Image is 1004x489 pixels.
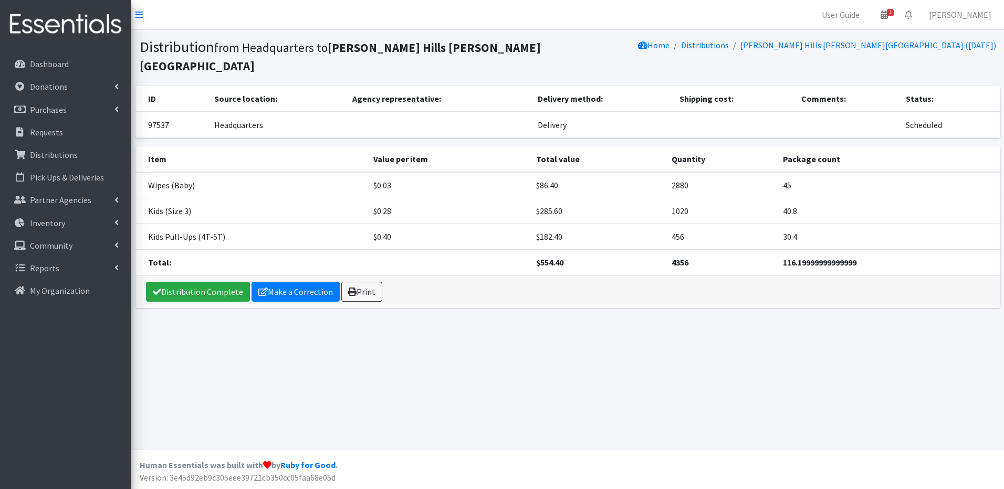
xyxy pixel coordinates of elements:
a: Inventory [4,212,127,233]
a: [PERSON_NAME] Hills [PERSON_NAME][GEOGRAPHIC_DATA] ([DATE]) [740,40,996,50]
td: 2880 [665,172,777,198]
a: Ruby for Good [280,460,336,470]
p: Reports [30,263,59,273]
a: Donations [4,76,127,97]
a: Community [4,235,127,256]
span: Version: 3e45d92eb9c305eee39721cb350cc05faa68e05d [140,472,336,483]
img: HumanEssentials [4,7,127,42]
p: Distributions [30,150,78,160]
h1: Distribution [140,38,564,74]
strong: Human Essentials was built with by . [140,460,338,470]
p: Donations [30,81,68,92]
p: Inventory [30,218,65,228]
a: Distribution Complete [146,282,250,302]
td: $0.28 [367,198,529,224]
td: 30.4 [777,224,1000,250]
b: [PERSON_NAME] Hills [PERSON_NAME][GEOGRAPHIC_DATA] [140,40,541,73]
th: Delivery method: [531,86,673,112]
th: Package count [777,146,1000,172]
a: Distributions [4,144,127,165]
a: User Guide [813,4,868,25]
a: Requests [4,122,127,143]
th: Agency representative: [346,86,531,112]
th: Source location: [208,86,346,112]
td: Kids (Size 3) [135,198,368,224]
td: 1020 [665,198,777,224]
a: Dashboard [4,54,127,75]
p: Community [30,240,72,251]
small: from Headquarters to [140,40,541,73]
td: $285.60 [530,198,665,224]
td: Delivery [531,112,673,138]
th: Comments: [795,86,900,112]
td: Headquarters [208,112,346,138]
a: My Organization [4,280,127,301]
a: [PERSON_NAME] [921,4,1000,25]
td: $86.40 [530,172,665,198]
p: Partner Agencies [30,195,91,205]
a: Make a Correction [252,282,340,302]
td: $182.40 [530,224,665,250]
th: Total value [530,146,665,172]
p: Purchases [30,104,67,115]
td: Scheduled [900,112,1000,138]
td: 97537 [135,112,208,138]
strong: Total: [148,257,171,268]
th: ID [135,86,208,112]
td: 456 [665,224,777,250]
a: Pick Ups & Deliveries [4,167,127,188]
th: Item [135,146,368,172]
td: Kids Pull-Ups (4T-5T) [135,224,368,250]
a: Purchases [4,99,127,120]
td: $0.03 [367,172,529,198]
td: 45 [777,172,1000,198]
td: Wipes (Baby) [135,172,368,198]
strong: $554.40 [536,257,563,268]
p: Pick Ups & Deliveries [30,172,104,183]
strong: 4356 [672,257,688,268]
th: Shipping cost: [673,86,795,112]
strong: 116.19999999999999 [783,257,856,268]
th: Value per item [367,146,529,172]
td: 40.8 [777,198,1000,224]
a: Distributions [681,40,729,50]
p: My Organization [30,285,90,296]
th: Quantity [665,146,777,172]
a: Partner Agencies [4,189,127,210]
a: Reports [4,258,127,279]
a: 1 [872,4,896,25]
p: Requests [30,127,63,137]
a: Print [341,282,382,302]
td: $0.40 [367,224,529,250]
span: 1 [887,9,894,16]
a: Home [638,40,670,50]
th: Status: [900,86,1000,112]
p: Dashboard [30,59,69,69]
